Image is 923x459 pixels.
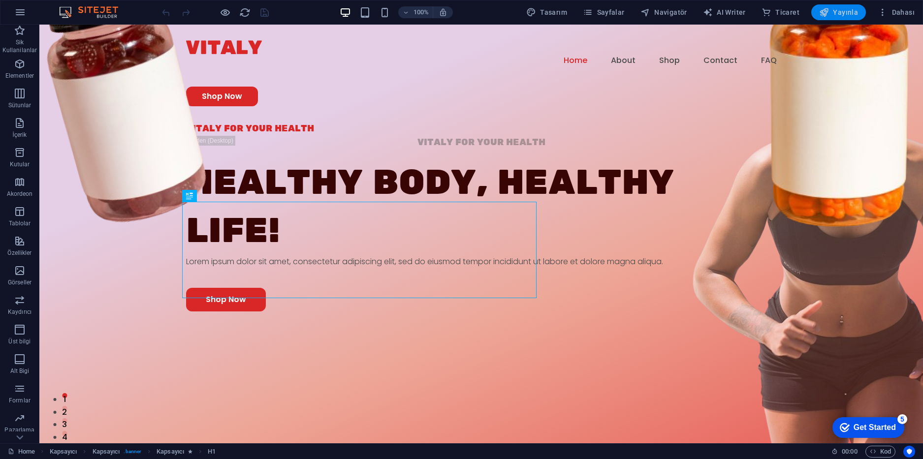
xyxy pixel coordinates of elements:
i: Sayfayı yeniden yükleyin [239,7,251,18]
p: Kaydırıcı [8,308,32,316]
button: Tasarım [522,4,571,20]
button: Kod [865,446,895,458]
span: . banner [124,446,141,458]
p: Kutular [10,160,30,168]
button: Ticaret [758,4,803,20]
span: Ticaret [762,7,799,17]
button: Usercentrics [903,446,915,458]
span: Seçmek için tıkla. Düzenlemek için çift tıkla [50,446,77,458]
div: Get Started 5 items remaining, 0% complete [8,5,80,26]
button: Ön izleme modundan çıkıp düzenlemeye devam etmek için buraya tıklayın [219,6,231,18]
p: Tablolar [9,219,31,227]
p: Elementler [5,72,34,80]
span: Seçmek için tıkla. Düzenlemek için çift tıkla [157,446,184,458]
div: Tasarım (Ctrl+Alt+Y) [522,4,571,20]
h6: Oturum süresi [831,446,858,458]
p: Sütunlar [8,101,32,109]
img: Editor Logo [57,6,130,18]
span: Sayfalar [583,7,625,17]
nav: breadcrumb [50,446,216,458]
p: Özellikler [7,249,32,257]
p: Alt Bigi [10,367,30,375]
button: reload [239,6,251,18]
h6: 100% [413,6,429,18]
i: Yeniden boyutlandırmada yakınlaştırma düzeyini seçilen cihaza uyacak şekilde otomatik olarak ayarla. [439,8,447,17]
p: Görseller [8,278,32,286]
p: Pazarlama [4,426,34,434]
button: 2 [23,381,28,386]
button: AI Writer [699,4,750,20]
span: Kod [870,446,891,458]
span: 00 00 [842,446,857,458]
div: Get Started [29,11,71,20]
button: 3 [23,394,28,398]
button: 1 [23,368,28,373]
span: Tasarım [526,7,567,17]
button: 100% [398,6,433,18]
button: Dahası [874,4,919,20]
span: Seçmek için tıkla. Düzenlemek için çift tıkla [208,446,216,458]
span: Yayınla [819,7,858,17]
span: : [849,448,850,455]
span: AI Writer [703,7,746,17]
p: İçerik [12,131,27,139]
i: Element bir animasyon içeriyor [188,449,192,454]
span: Navigatör [640,7,687,17]
p: Formlar [9,397,31,404]
button: Sayfalar [579,4,629,20]
button: Yayınla [811,4,866,20]
p: Üst bilgi [8,337,31,345]
div: 5 [73,2,83,12]
button: 4 [23,406,28,411]
span: Dahası [878,7,915,17]
p: Akordeon [7,190,33,198]
button: Navigatör [637,4,691,20]
span: Seçmek için tıkla. Düzenlemek için çift tıkla [93,446,120,458]
a: Seçimi iptal etmek için tıkla. Sayfaları açmak için çift tıkla [8,446,35,458]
